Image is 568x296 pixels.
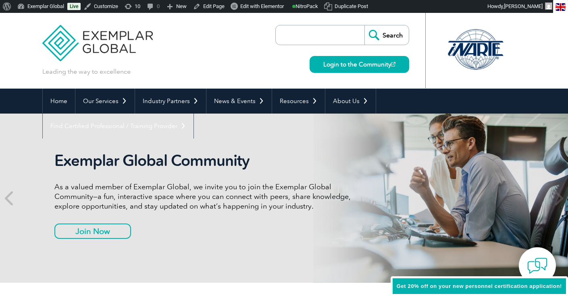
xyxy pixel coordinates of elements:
a: Find Certified Professional / Training Provider [43,114,193,139]
img: Exemplar Global [42,13,153,61]
img: contact-chat.png [527,256,547,276]
a: Our Services [75,89,135,114]
a: Live [67,3,81,10]
p: Leading the way to excellence [42,67,131,76]
span: Edit with Elementor [240,3,284,9]
a: Home [43,89,75,114]
a: Industry Partners [135,89,206,114]
a: News & Events [206,89,272,114]
h2: Exemplar Global Community [54,151,357,170]
a: About Us [325,89,376,114]
span: Get 20% off on your new personnel certification application! [397,283,562,289]
input: Search [364,25,409,45]
img: en [556,3,566,11]
p: As a valued member of Exemplar Global, we invite you to join the Exemplar Global Community—a fun,... [54,182,357,211]
a: Resources [272,89,325,114]
a: Login to the Community [310,56,409,73]
span: [PERSON_NAME] [504,3,543,9]
img: open_square.png [391,62,395,66]
a: Join Now [54,224,131,239]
